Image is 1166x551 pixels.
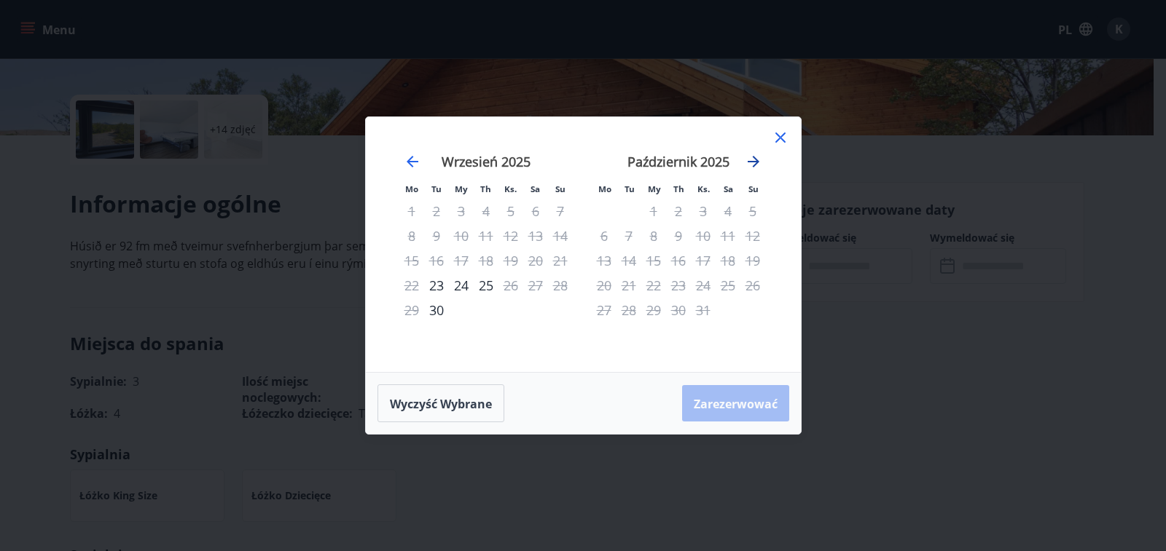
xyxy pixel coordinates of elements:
td: Niedostępne. Poniedziałek, 15 września 2025 r. [399,248,424,273]
font: Mo [598,183,611,194]
font: Th [673,183,684,194]
td: Niedostępne. Poniedziałek, 13 października 2025 r. [592,248,617,273]
div: Kalendarz [383,135,783,354]
td: Niedostępne. Środa, 15 października 2025 r. [641,248,666,273]
td: Niedostępne. Sobota, 6 września 2025 r. [523,199,548,223]
td: Wybierz środę, 24 września 2025 r. jako datę zameldowania. Jest dostępna. [449,273,474,298]
td: Niedostępne. Poniedziałek, 22 września 2025 r. [399,273,424,298]
font: Ks. [697,183,710,194]
td: Niedostępne. Piątek, 24 października 2025 r. [691,273,716,298]
td: Wybierz czwartek, 25 września 2025 r., jako datę zameldowania. Jest dostępna. [474,273,498,298]
td: Niedostępne. Niedziela, 19 października 2025 r. [740,248,765,273]
td: Niedostępne. Wtorek, 7 października 2025 r. [617,223,641,248]
td: Niedostępne. Wtorek, 14 października 2025 r. [617,248,641,273]
td: Niedostępne. Sobota, 18 października 2025 r. [716,248,740,273]
button: Wyczyść wybrane [377,384,504,422]
font: Październik 2025 [627,153,729,170]
td: Niedostępne. Sobota, 13 września 2025 r. [523,223,548,248]
td: Niedostępne. Wtorek, 16 września 2025 r. [424,248,449,273]
font: Wrzesień 2025 [442,153,531,170]
font: Mo [405,183,418,194]
td: Niedostępne. Wtorek, 9 września 2025 r. [424,223,449,248]
td: Niedostępne. Piątek, 5 września 2025 r. [498,199,523,223]
td: Niedostępne. Sobota, 20 września 2025 r. [523,248,548,273]
font: 24 [454,277,469,294]
td: Niedostępne. Piątek, 26 września 2025 r. [498,273,523,298]
font: 26 [504,277,518,294]
td: Niedostępne. Poniedziałek, 20 października 2025 r. [592,273,617,298]
td: Niedostępne. Czwartek, 9 października 2025 r. [666,223,691,248]
td: Niedostępne. Niedziela, 28 września 2025 r. [548,273,573,298]
div: Możliwość tylko wymeldowania [641,199,666,223]
td: Niedostępne. Niedziela, 14 września 2025 r. [548,223,573,248]
font: My [455,183,468,194]
td: Niedostępne. Środa, 8 października 2025 r. [641,223,666,248]
td: Wybierz wtorek, 23 września 2025 r. jako datę zameldowania. Jest dostępna. [424,273,449,298]
font: Su [748,183,759,194]
td: Niedostępne. Poniedziałek, 6 października 2025 r. [592,223,617,248]
td: Niedostępne. Czwartek, 2 października 2025 r. [666,199,691,223]
td: Niedostępne. Piątek, 17 października 2025 r. [691,248,716,273]
td: Niedostępne. Poniedziałek, 27 października 2025 r. [592,298,617,322]
td: Niedostępne. Środa, 22 października 2025 r. [641,273,666,298]
font: Ks. [504,183,517,194]
td: Wybierz wtorek, 30 września 2025 r. jako datę zameldowania. Jest dostępna. [424,298,449,322]
td: Niedostępne. Piątek, 3 października 2025 r. [691,199,716,223]
font: 25 [479,277,493,294]
td: Niedostępne. Czwartek, 16 października 2025 r. [666,248,691,273]
td: Niedostępne. Sobota, 25 października 2025 r. [716,273,740,298]
font: 23 [429,277,444,294]
font: Wyczyść wybrane [390,396,492,412]
font: 1 [650,202,657,220]
font: Th [480,183,491,194]
td: Niedostępne. Piątek, 12 września 2025 r. [498,223,523,248]
td: Niedostępne. Czwartek, 23 października 2025 r. [666,273,691,298]
td: Niedostępne. Czwartek, 30 października 2025 r. [666,298,691,322]
td: Niedostępne. Sobota, 27 września 2025 r. [523,273,548,298]
div: Możliwość tylko wymeldowania [498,273,523,298]
font: 30 [429,301,444,319]
div: Przejdź wstecz, aby przejść do poprzedniego miesiąca. [404,153,421,170]
td: Niedostępne. Czwartek, 11 września 2025 r. [474,223,498,248]
font: Tu [625,183,635,194]
td: Niedostępne. Poniedziałek, 29 września 2025 r. [399,298,424,322]
td: Niedostępne. Piątek, 31 października 2025 r. [691,298,716,322]
font: My [648,183,661,194]
td: Niedostępne. Niedziela, 5 października 2025 r. [740,199,765,223]
td: Niedostępne. Wtorek, 21 października 2025 r. [617,273,641,298]
td: Niedostępne. Niedziela, 21 września 2025 r. [548,248,573,273]
td: Niedostępne. Środa, 1 października 2025 r. [641,199,666,223]
font: Tu [431,183,442,194]
td: Niedostępne. Czwartek, 18 września 2025 r. [474,248,498,273]
td: Niedostępne. Sobota, 4 października 2025 r. [716,199,740,223]
div: Przejdź dalej, aby przejść do następnego miesiąca. [745,153,762,170]
td: Niedostępne. Sobota, 11 października 2025 r. [716,223,740,248]
td: Niedostępne. Środa, 29 października 2025 r. [641,298,666,322]
div: Dostępne jest tylko zameldowanie [424,273,449,298]
td: Niedostępne. Niedziela, 26 października 2025 r. [740,273,765,298]
td: Niedostępne. Poniedziałek, 1 września 2025 r. [399,199,424,223]
td: Niedostępne. Poniedziałek, 8 września 2025 r. [399,223,424,248]
font: Sa [531,183,540,194]
div: Dostępne jest tylko zameldowanie [424,298,449,322]
td: Niedostępne. Środa, 17 września 2025 r. [449,248,474,273]
td: Niedostępne. Środa, 10 września 2025 r. [449,223,474,248]
td: Niedostępne. Wtorek, 2 września 2025 r. [424,199,449,223]
font: Sa [724,183,733,194]
td: Niedostępne. Niedziela, 12 października 2025 r. [740,223,765,248]
font: Su [555,183,566,194]
td: Niedostępne. Środa, 3 września 2025 r. [449,199,474,223]
td: Niedostępne. Piątek, 19 września 2025 r. [498,248,523,273]
td: Niedostępne. Piątek, 10 października 2025 r. [691,223,716,248]
td: Niedostępne. Wtorek, 28 października 2025 r. [617,298,641,322]
td: Niedostępne. Niedziela, 7 września 2025 r. [548,199,573,223]
td: Niedostępne. Czwartek, 4 września 2025 r. [474,199,498,223]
